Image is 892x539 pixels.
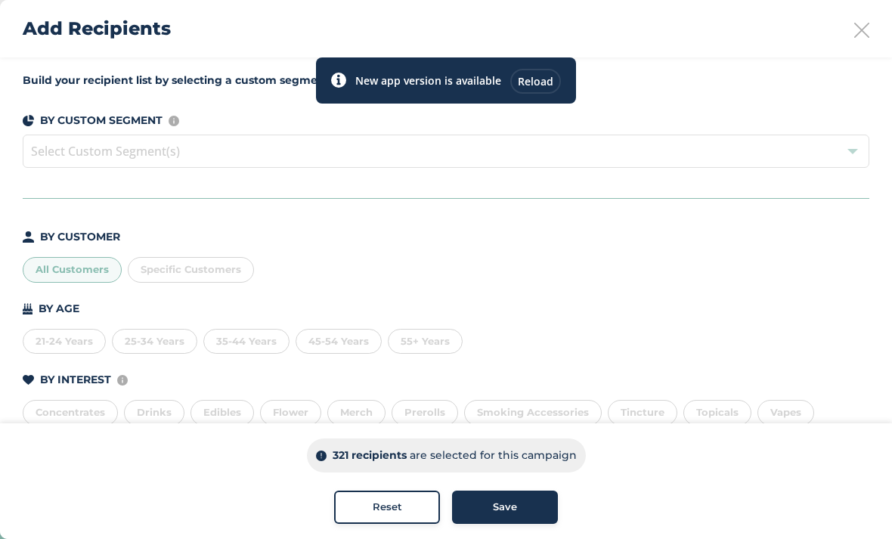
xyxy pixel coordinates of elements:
[40,113,163,129] p: BY CUSTOM SEGMENT
[410,448,577,463] p: are selected for this campaign
[331,73,346,88] img: icon-toast-info-b13014a2.svg
[39,301,79,317] p: BY AGE
[334,491,440,524] button: Reset
[392,400,458,426] div: Prerolls
[190,400,254,426] div: Edibles
[23,73,869,88] label: Build your recipient list by selecting a custom segment OR using the criteria below.
[117,375,128,386] img: icon-info-236977d2.svg
[23,115,34,126] img: icon-segments-dark-074adb27.svg
[316,451,327,461] img: icon-info-dark-48f6c5f3.svg
[452,491,558,524] button: Save
[112,329,197,355] div: 25-34 Years
[23,400,118,426] div: Concentrates
[510,69,561,94] div: Reload
[608,400,677,426] div: Tincture
[464,400,602,426] div: Smoking Accessories
[296,329,382,355] div: 45-54 Years
[23,231,34,243] img: icon-person-dark-ced50e5f.svg
[493,500,517,515] span: Save
[23,303,33,314] img: icon-cake-93b2a7b5.svg
[333,448,407,463] p: 321 recipients
[169,116,179,126] img: icon-info-236977d2.svg
[355,73,501,88] label: New app version is available
[23,375,34,386] img: icon-heart-dark-29e6356f.svg
[203,329,290,355] div: 35-44 Years
[327,400,386,426] div: Merch
[373,500,402,515] span: Reset
[141,263,241,275] span: Specific Customers
[683,400,751,426] div: Topicals
[388,329,463,355] div: 55+ Years
[124,400,184,426] div: Drinks
[23,15,171,42] h2: Add Recipients
[40,372,111,388] p: BY INTEREST
[40,229,120,245] p: BY CUSTOMER
[23,257,122,283] div: All Customers
[23,329,106,355] div: 21-24 Years
[757,400,814,426] div: Vapes
[816,466,892,539] iframe: Chat Widget
[260,400,321,426] div: Flower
